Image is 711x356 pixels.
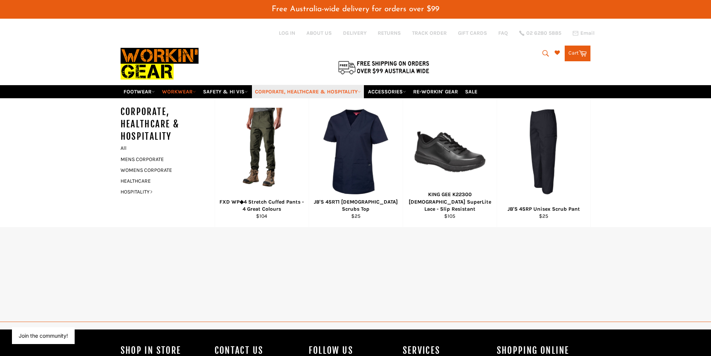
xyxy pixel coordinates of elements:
[233,108,291,195] img: FXD WP◆4 Stretch Cuffed Pants - 4 Great Colours - Workin' Gear
[462,85,480,98] a: SALE
[343,30,367,37] a: DELIVERY
[498,30,508,37] a: FAQ
[272,5,439,13] span: Free Australia-wide delivery for orders over $99
[573,30,595,36] a: Email
[314,213,398,220] div: $25
[502,213,586,220] div: $25
[412,129,487,174] img: KING GEE K22300 Ladies SuperLite Lace - Workin Gear
[408,213,492,220] div: $105
[526,31,561,36] span: 02 6280 5885
[519,31,561,36] a: 02 6280 5885
[508,108,580,195] img: JB'S 4SRP Unisex Scrub Pant - Workin' Gear
[565,46,590,61] a: Cart
[279,30,295,36] a: Log in
[337,59,430,75] img: Flat $9.95 shipping Australia wide
[117,154,207,165] a: MENS CORPORATE
[117,143,215,154] a: All
[378,30,401,37] a: RETURNS
[403,98,497,227] a: KING GEE K22300 Ladies SuperLite Lace - Workin Gear KING GEE K22300 [DEMOGRAPHIC_DATA] SuperLite ...
[219,198,304,213] div: FXD WP◆4 Stretch Cuffed Pants - 4 Great Colours
[408,191,492,213] div: KING GEE K22300 [DEMOGRAPHIC_DATA] SuperLite Lace - Slip Resistant
[252,85,364,98] a: CORPORATE, HEALTHCARE & HOSPITALITY
[580,31,595,36] span: Email
[159,85,199,98] a: WORKWEAR
[458,30,487,37] a: GIFT CARDS
[117,165,207,176] a: WOMENS CORPORATE
[117,186,207,197] a: HOSPITALITY
[117,176,207,186] a: HEALTHCARE
[410,85,461,98] a: RE-WORKIN' GEAR
[365,85,409,98] a: ACCESSORIES
[314,198,398,213] div: JB'S 4SRT1 [DEMOGRAPHIC_DATA] Scrubs Top
[502,205,586,213] div: JB'S 4SRP Unisex Scrub Pant
[412,30,447,37] a: TRACK ORDER
[306,30,332,37] a: ABOUT US
[121,85,158,98] a: FOOTWEAR
[309,98,403,227] a: JB'S 4SRT1 Ladies Scrubs Top - Workin' Gear JB'S 4SRT1 [DEMOGRAPHIC_DATA] Scrubs Top $25
[320,108,392,195] img: JB'S 4SRT1 Ladies Scrubs Top - Workin' Gear
[121,43,199,85] img: Workin Gear leaders in Workwear, Safety Boots, PPE, Uniforms. Australia's No.1 in Workwear
[200,85,251,98] a: SAFETY & HI VIS
[121,106,215,143] h5: CORPORATE, HEALTHCARE & HOSPITALITY
[497,98,591,227] a: JB'S 4SRP Unisex Scrub Pant - Workin' Gear JB'S 4SRP Unisex Scrub Pant $25
[215,98,309,227] a: FXD WP◆4 Stretch Cuffed Pants - 4 Great Colours - Workin' Gear FXD WP◆4 Stretch Cuffed Pants - 4 ...
[19,332,68,339] button: Join the community!
[219,213,304,220] div: $104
